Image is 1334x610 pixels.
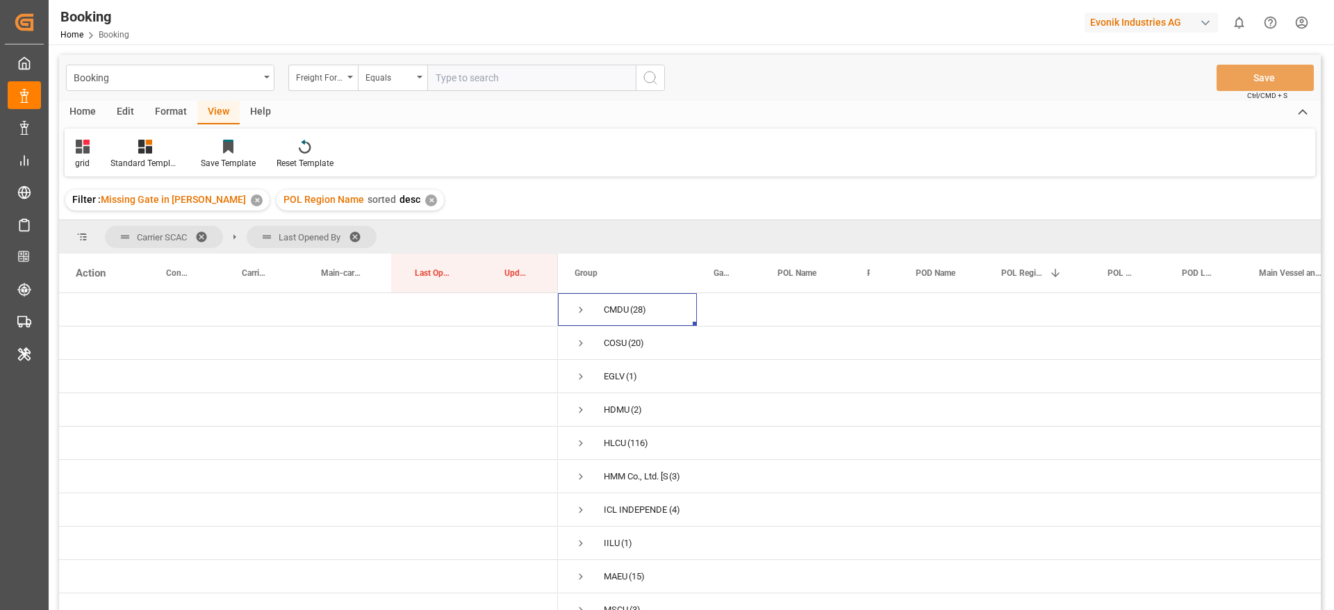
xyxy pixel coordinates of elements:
[1085,13,1218,33] div: Evonik Industries AG
[166,268,189,278] span: Container No.
[1224,7,1255,38] button: show 0 new notifications
[604,361,625,393] div: EGLV
[504,268,529,278] span: Update Last Opened By
[76,267,106,279] div: Action
[630,294,646,326] span: (28)
[59,327,558,360] div: Press SPACE to select this row.
[296,68,343,84] div: Freight Forwarder's Reference No.
[714,268,732,278] span: Gate In POL
[627,427,648,459] span: (116)
[59,527,558,560] div: Press SPACE to select this row.
[101,194,246,205] span: Missing Gate in [PERSON_NAME]
[604,327,627,359] div: COSU
[628,327,644,359] span: (20)
[75,157,90,170] div: grid
[425,195,437,206] div: ✕
[137,232,187,242] span: Carrier SCAC
[575,268,598,278] span: Group
[604,527,620,559] div: IILU
[1085,9,1224,35] button: Evonik Industries AG
[621,527,632,559] span: (1)
[1247,90,1287,101] span: Ctrl/CMD + S
[106,101,145,124] div: Edit
[604,461,668,493] div: HMM Co., Ltd. [STREET_ADDRESS]
[59,427,558,460] div: Press SPACE to select this row.
[777,268,816,278] span: POL Name
[604,294,629,326] div: CMDU
[59,560,558,593] div: Press SPACE to select this row.
[242,268,268,278] span: Carrier Booking No.
[240,101,281,124] div: Help
[604,427,626,459] div: HLCU
[631,394,642,426] span: (2)
[916,268,955,278] span: POD Name
[626,361,637,393] span: (1)
[1259,268,1324,278] span: Main Vessel and Vessel Imo
[251,195,263,206] div: ✕
[365,68,413,84] div: Equals
[1107,268,1136,278] span: POL Locode
[59,460,558,493] div: Press SPACE to select this row.
[74,68,259,85] div: Booking
[1001,268,1044,278] span: POL Region Name
[604,394,629,426] div: HDMU
[604,494,668,526] div: ICL INDEPENDENT CONTAINER LINE [STREET_ADDRESS][PERSON_NAME][PERSON_NAME][PERSON_NAME]
[400,194,420,205] span: desc
[358,65,427,91] button: open menu
[669,461,680,493] span: (3)
[629,561,645,593] span: (15)
[288,65,358,91] button: open menu
[59,293,558,327] div: Press SPACE to select this row.
[321,268,362,278] span: Main-carriage No.
[368,194,396,205] span: sorted
[279,232,340,242] span: Last Opened By
[867,268,870,278] span: POL Country
[145,101,197,124] div: Format
[427,65,636,91] input: Type to search
[59,393,558,427] div: Press SPACE to select this row.
[1217,65,1314,91] button: Save
[60,6,129,27] div: Booking
[59,101,106,124] div: Home
[201,157,256,170] div: Save Template
[283,194,364,205] span: POL Region Name
[60,30,83,40] a: Home
[59,360,558,393] div: Press SPACE to select this row.
[1255,7,1286,38] button: Help Center
[636,65,665,91] button: search button
[669,494,680,526] span: (4)
[72,194,101,205] span: Filter :
[66,65,274,91] button: open menu
[604,561,627,593] div: MAEU
[277,157,333,170] div: Reset Template
[415,268,452,278] span: Last Opened Date
[197,101,240,124] div: View
[110,157,180,170] div: Standard Templates
[1182,268,1213,278] span: POD Locode
[59,493,558,527] div: Press SPACE to select this row.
